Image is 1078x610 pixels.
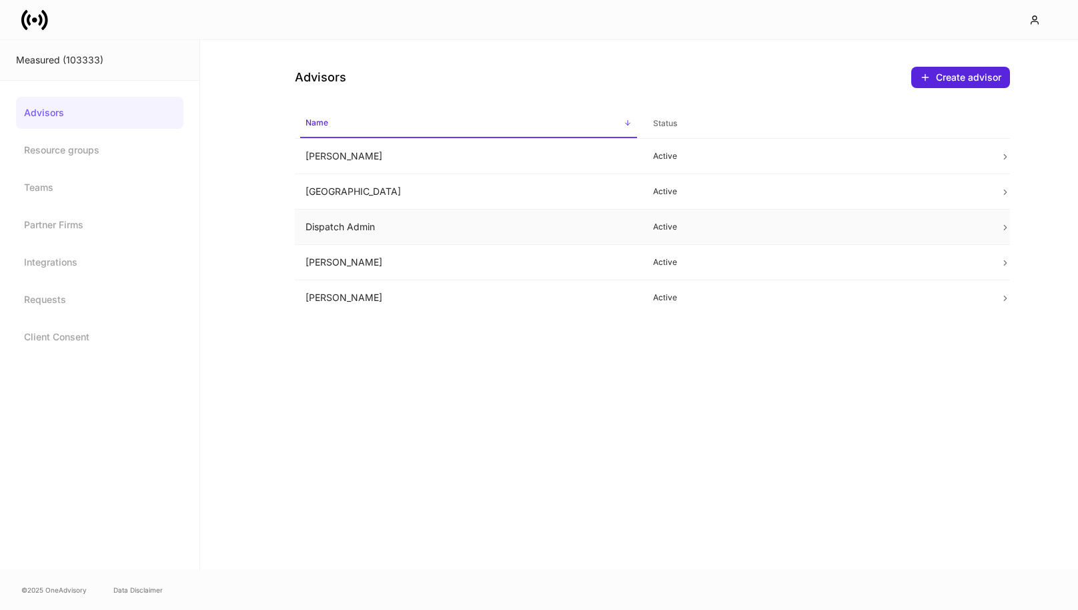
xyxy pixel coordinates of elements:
[295,245,642,280] td: [PERSON_NAME]
[295,210,642,245] td: Dispatch Admin
[113,585,163,595] a: Data Disclaimer
[16,134,183,166] a: Resource groups
[16,172,183,204] a: Teams
[653,222,979,232] p: Active
[295,174,642,210] td: [GEOGRAPHIC_DATA]
[648,110,985,137] span: Status
[653,117,677,129] h6: Status
[295,280,642,316] td: [PERSON_NAME]
[295,69,346,85] h4: Advisors
[16,284,183,316] a: Requests
[300,109,637,138] span: Name
[936,71,1001,84] div: Create advisor
[16,321,183,353] a: Client Consent
[16,246,183,278] a: Integrations
[21,585,87,595] span: © 2025 OneAdvisory
[16,53,183,67] div: Measured (103333)
[306,116,328,129] h6: Name
[653,257,979,268] p: Active
[16,97,183,129] a: Advisors
[911,67,1010,88] button: Create advisor
[653,186,979,197] p: Active
[16,209,183,241] a: Partner Firms
[653,292,979,303] p: Active
[653,151,979,162] p: Active
[295,139,642,174] td: [PERSON_NAME]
